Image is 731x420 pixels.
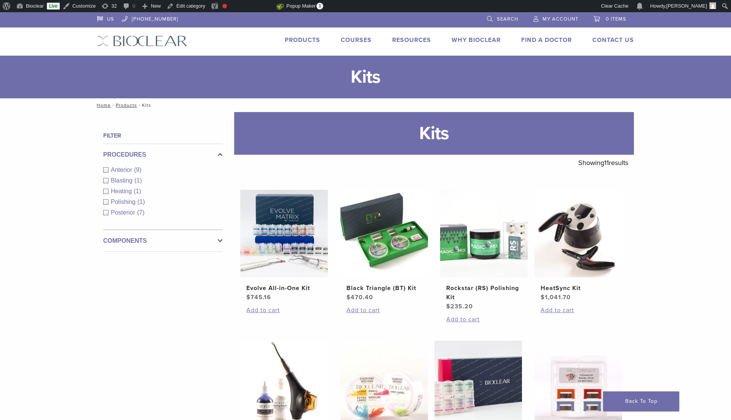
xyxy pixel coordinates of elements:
[533,12,578,24] a: My Account
[578,155,628,171] p: Showing results
[285,36,320,44] a: Products
[134,188,141,194] span: (1)
[103,150,223,159] label: Procedures
[341,36,372,44] a: Courses
[541,284,616,293] h2: HeatSync Kit
[246,306,322,315] a: Add to cart: “Evolve All-in-One Kit”
[446,284,522,302] h2: Rockstar (RS) Polishing Kit
[137,103,142,107] span: /
[340,190,428,277] img: Black Triangle (BT) Kit
[47,3,60,10] a: Live
[346,293,373,301] bdi: 470.40
[594,12,626,24] a: 0 items
[234,2,276,11] img: Views over 48 hours. Click for more Jetpack Stats.
[137,199,145,205] span: (1)
[440,190,528,277] img: Rockstar (RS) Polishing Kit
[137,209,145,216] span: (7)
[91,98,640,112] nav: Kits
[246,293,251,301] span: $
[392,36,431,44] a: Resources
[604,159,609,167] span: 11
[446,303,473,310] bdi: 235.20
[94,103,111,108] a: Home
[134,167,142,173] span: (9)
[246,293,271,301] bdi: 745.16
[541,306,616,315] a: Add to cart: “HeatSync Kit”
[543,16,578,22] span: My Account
[97,35,187,46] img: Bioclear
[541,293,545,301] span: $
[122,12,178,24] a: [PHONE_NUMBER]
[240,190,329,302] a: Evolve All-in-One KitEvolve All-in-One Kit $745.16
[346,284,422,293] h2: Black Triangle (BT) Kit
[234,112,634,155] h1: Kits
[111,188,134,194] span: Heating
[111,209,137,216] span: Posterior
[111,167,134,173] span: Anterior
[606,16,626,22] span: 0 items
[666,3,707,9] span: [PERSON_NAME]
[535,190,622,277] img: HeatSync Kit
[111,177,134,184] span: Blasting
[452,36,501,44] a: Why Bioclear
[497,16,518,22] span: Search
[340,190,429,302] a: Black Triangle (BT) KitBlack Triangle (BT) Kit $470.40
[246,284,322,293] h2: Evolve All-in-One Kit
[521,36,572,44] a: Find A Doctor
[116,103,137,108] a: Products
[97,12,114,24] a: US
[446,315,522,324] a: Add to cart: “Rockstar (RS) Polishing Kit”
[103,236,223,245] label: Components
[541,293,571,301] bdi: 1,041.70
[134,177,142,184] span: (1)
[592,36,634,44] a: Contact Us
[316,3,323,10] span: 1
[240,190,328,277] img: Evolve All-in-One Kit
[103,131,223,140] h4: Filter
[487,12,518,24] a: Search
[111,199,137,205] span: Polishing
[346,293,351,301] span: $
[222,4,227,8] div: Focus keyphrase not set
[603,391,679,411] a: Back To Top
[346,306,422,315] a: Add to cart: “Black Triangle (BT) Kit”
[440,190,528,311] a: Rockstar (RS) Polishing KitRockstar (RS) Polishing Kit $235.20
[534,190,623,302] a: HeatSync KitHeatSync Kit $1,041.70
[446,303,450,310] span: $
[111,103,116,107] span: /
